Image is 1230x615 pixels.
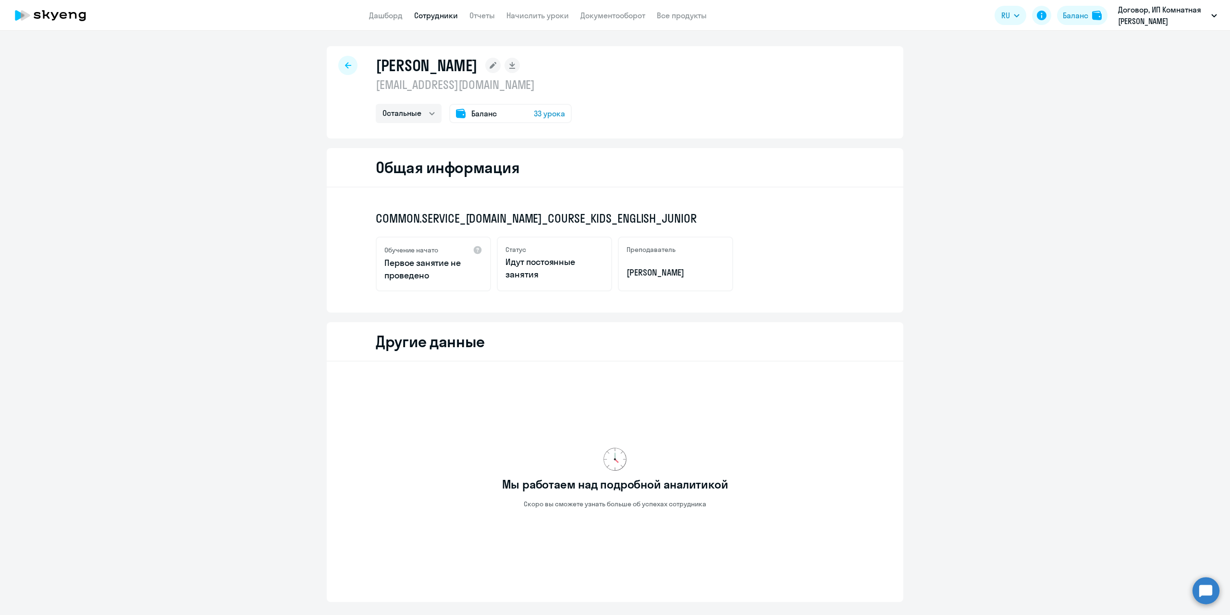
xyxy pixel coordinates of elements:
p: Первое занятие не проведено [384,257,482,282]
h2: Общая информация [376,158,519,177]
span: COMMON.SERVICE_[DOMAIN_NAME]_COURSE_KIDS_ENGLISH_JUNIOR [376,211,697,226]
h2: Другие данные [376,332,485,351]
a: Все продукты [657,11,707,20]
p: Идут постоянные занятия [505,256,603,281]
a: Сотрудники [414,11,458,20]
a: Начислить уроки [506,11,569,20]
p: Договор, ИП Комнатная [PERSON_NAME] [1118,4,1207,27]
p: [EMAIL_ADDRESS][DOMAIN_NAME] [376,77,572,92]
p: [PERSON_NAME] [627,266,725,279]
h2: Мы работаем над подробной аналитикой [502,477,728,492]
p: Скоро вы сможете узнать больше об успехах сотрудника [524,500,706,508]
h5: Обучение начато [384,246,438,254]
h5: Статус [505,245,526,254]
a: Отчеты [469,11,495,20]
div: Баланс [1063,10,1088,21]
button: RU [995,6,1026,25]
h1: [PERSON_NAME] [376,56,478,75]
span: RU [1001,10,1010,21]
span: 33 урока [534,108,565,119]
button: Договор, ИП Комнатная [PERSON_NAME] [1113,4,1222,27]
img: clock [603,448,627,471]
span: Баланс [471,108,497,119]
img: balance [1092,11,1102,20]
a: Документооборот [580,11,645,20]
button: Балансbalance [1057,6,1107,25]
a: Дашборд [369,11,403,20]
h5: Преподаватель [627,245,676,254]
